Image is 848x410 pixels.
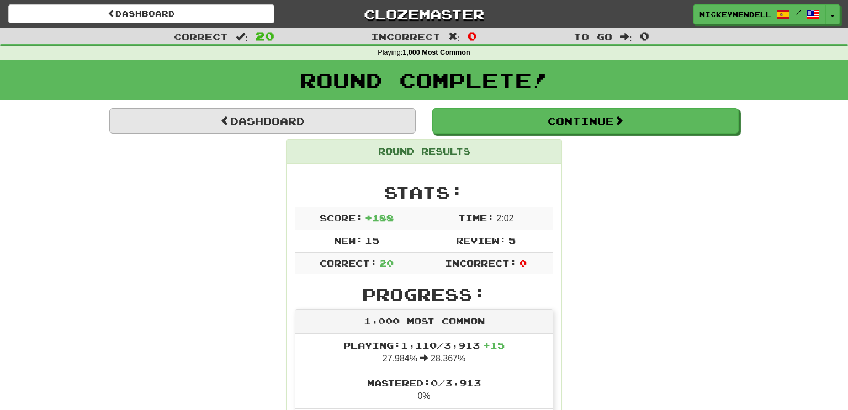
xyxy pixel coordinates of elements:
[402,49,470,56] strong: 1,000 Most Common
[456,235,506,246] span: Review:
[334,235,363,246] span: New:
[295,371,553,409] li: 0%
[796,9,801,17] span: /
[574,31,612,42] span: To go
[699,9,771,19] span: mickeymendell
[295,310,553,334] div: 1,000 Most Common
[508,235,516,246] span: 5
[448,32,460,41] span: :
[320,258,377,268] span: Correct:
[295,183,553,201] h2: Stats:
[109,108,416,134] a: Dashboard
[367,377,481,388] span: Mastered: 0 / 3,913
[256,29,274,42] span: 20
[365,212,394,223] span: + 188
[379,258,394,268] span: 20
[520,258,527,268] span: 0
[693,4,826,24] a: mickeymendell /
[640,29,649,42] span: 0
[343,340,505,350] span: Playing: 1,110 / 3,913
[295,285,553,303] h2: Progress:
[236,32,248,41] span: :
[496,214,513,223] span: 2 : 0 2
[320,212,363,223] span: Score:
[287,140,561,164] div: Round Results
[468,29,477,42] span: 0
[483,340,505,350] span: + 15
[174,31,228,42] span: Correct
[371,31,441,42] span: Incorrect
[295,334,553,371] li: 27.984% 28.367%
[432,108,739,134] button: Continue
[4,69,844,91] h1: Round Complete!
[620,32,632,41] span: :
[458,212,494,223] span: Time:
[291,4,557,24] a: Clozemaster
[445,258,517,268] span: Incorrect:
[365,235,379,246] span: 15
[8,4,274,23] a: Dashboard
